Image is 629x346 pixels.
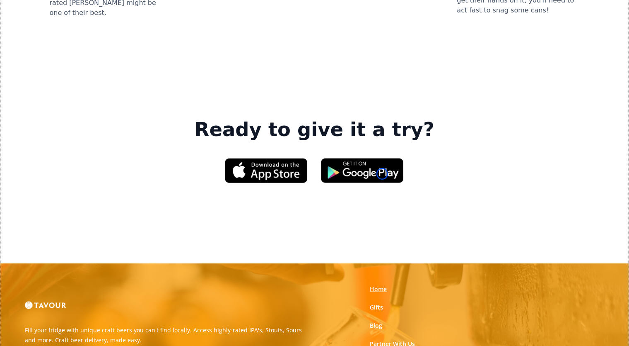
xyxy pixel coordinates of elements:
[370,285,387,293] a: Home
[25,325,308,345] p: Fill your fridge with unique craft beers you can't find locally. Access highly-rated IPA's, Stout...
[370,303,383,312] a: Gifts
[195,118,434,141] strong: Ready to give it a try?
[370,322,383,330] a: Blog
